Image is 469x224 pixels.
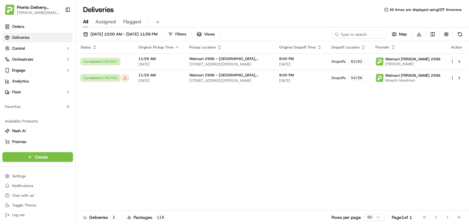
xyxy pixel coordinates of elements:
span: Dropoffs [332,59,346,64]
span: Orders [12,24,24,29]
div: Packages [127,214,166,220]
button: Settings [2,172,73,180]
span: Control [12,46,25,51]
a: Promise [5,139,71,145]
button: [PERSON_NAME][EMAIL_ADDRESS][DOMAIN_NAME] [17,10,60,15]
img: profile_internal_provider_pronto_delivery_service_internal.png [376,58,384,65]
div: 118 [155,215,166,220]
input: Type to search [332,30,387,38]
span: [DATE] [279,62,322,67]
span: 11:59 AM [138,56,180,61]
a: Orders [2,22,73,32]
button: Chat with us! [2,191,73,200]
button: Refresh [456,30,464,38]
span: Filters [175,32,186,37]
button: Engage [2,65,73,75]
span: Walmart 2996 - [GEOGRAPHIC_DATA], [GEOGRAPHIC_DATA] [189,56,269,61]
span: Assigned [95,18,116,25]
span: Orchestrate [12,57,33,62]
div: Favorites [2,102,73,112]
h1: Deliveries [83,5,114,15]
button: Orchestrate [2,55,73,64]
span: Analytics [12,79,29,84]
span: Deliveries [12,35,29,40]
span: Walmart [PERSON_NAME] 2996 [385,73,441,78]
button: Notifications [2,182,73,190]
span: Chat with us! [12,193,34,198]
a: Nash AI [5,128,71,134]
div: Deliveries [83,214,117,220]
span: Map [399,32,407,37]
div: 62 / 62 [348,59,365,64]
span: Pickup Location [189,45,216,50]
span: 8:00 PM [279,56,322,61]
span: Original Dropoff Time [279,45,316,50]
button: Create [2,152,73,162]
img: profile_internal_provider_pronto_delivery_service_internal.png [376,74,384,82]
span: Settings [12,174,26,179]
span: [DATE] [279,78,322,83]
span: 8:00 PM [279,73,322,78]
div: Page 1 of 1 [392,214,412,220]
span: [DATE] [138,78,180,83]
button: Fleet [2,87,73,97]
span: Promise [12,139,26,145]
button: Pronto Delivery ServicePronto Delivery Service[PERSON_NAME][EMAIL_ADDRESS][DOMAIN_NAME] [2,2,63,17]
span: Status [81,45,91,50]
span: Original Pickup Time [138,45,173,50]
span: Mnaphi Headman [385,78,441,83]
div: 54 / 56 [348,75,365,81]
span: 11:59 AM [138,73,180,78]
img: Pronto Delivery Service [5,5,15,15]
span: Views [204,32,215,37]
button: Control [2,44,73,53]
span: Walmart 2996 - [GEOGRAPHIC_DATA], [GEOGRAPHIC_DATA] [189,73,269,78]
button: [DATE] 12:00 AM - [DATE] 11:59 PM [81,30,160,38]
span: [DATE] [138,62,180,67]
span: [DATE] 12:00 AM - [DATE] 11:59 PM [91,32,157,37]
span: Engage [12,68,25,73]
span: Notifications [12,183,33,188]
button: Promise [2,137,73,147]
button: Pronto Delivery Service [17,4,60,10]
span: Create [35,154,48,160]
div: 2 [111,215,117,220]
span: [STREET_ADDRESS][PERSON_NAME] [189,78,269,83]
span: Fleet [12,89,21,95]
button: Map [389,30,410,38]
a: Analytics [2,76,73,86]
button: Log out [2,211,73,219]
span: Dropoff Location [332,45,360,50]
div: Action [450,45,463,50]
span: [STREET_ADDRESS][PERSON_NAME] [189,62,269,67]
button: Views [194,30,217,38]
span: Provider [375,45,390,50]
span: Flagged [123,18,141,25]
span: [PERSON_NAME] [385,62,441,66]
span: Dropoffs [332,75,346,80]
div: Available Products [2,116,73,126]
button: Filters [165,30,189,38]
button: Nash AI [2,126,73,136]
span: Log out [12,212,25,217]
span: Nash AI [12,128,26,134]
span: All times are displayed using CDT timezone [390,7,462,12]
span: Walmart [PERSON_NAME] 2996 [385,57,441,62]
span: All [83,18,88,25]
span: Toggle Theme [12,203,36,208]
a: Deliveries [2,33,73,42]
button: Toggle Theme [2,201,73,209]
p: Rows per page [332,214,361,220]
